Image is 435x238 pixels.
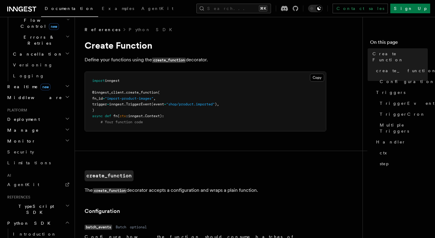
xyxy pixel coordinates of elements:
[5,108,27,113] span: Platform
[92,79,105,83] span: import
[109,102,126,106] span: inngest.
[85,40,326,51] h1: Create Function
[11,34,66,46] span: Errors & Retries
[5,136,71,146] button: Monitor
[92,102,107,106] span: trigger
[49,23,59,30] span: new
[153,96,156,101] span: ,
[333,4,388,13] a: Contact sales
[5,138,36,144] span: Monitor
[5,218,71,229] button: Python SDK
[92,108,94,112] span: )
[105,114,111,118] span: def
[45,6,95,11] span: Documentation
[103,96,105,101] span: =
[376,89,405,95] span: Triggers
[5,114,71,125] button: Deployment
[92,114,103,118] span: async
[380,100,434,106] span: TriggerEvent
[85,186,326,195] p: The decorator accepts a configuration and wraps a plain function.
[372,51,428,63] span: Create Function
[5,157,71,168] a: Limitations
[380,122,428,134] span: Multiple Triggers
[101,120,143,124] span: # Your function code
[11,59,71,70] a: Versioning
[40,84,50,90] span: new
[5,203,65,215] span: TypeScript SDK
[5,201,71,218] button: TypeScript SDK
[196,4,271,13] button: Search...⌘K
[92,96,103,101] span: fn_id
[310,74,324,82] button: Copy
[98,2,138,16] a: Examples
[105,79,120,83] span: inngest
[5,195,30,200] span: References
[5,125,71,136] button: Manage
[215,102,219,106] span: ),
[5,220,54,226] span: Python SDK
[5,95,62,101] span: Middleware
[11,51,63,57] span: Cancellation
[370,48,428,65] a: Create Function
[7,182,39,187] span: AgentKit
[126,114,128,118] span: :
[126,90,158,95] span: create_function
[85,207,120,215] a: Configuration
[102,6,134,11] span: Examples
[126,102,151,106] span: TriggerEvent
[377,98,428,109] a: TriggerEvent
[164,102,166,106] span: =
[380,161,388,167] span: step
[93,188,127,193] code: create_function
[11,49,71,59] button: Cancellation
[128,114,143,118] span: inngest
[5,84,50,90] span: Realtime
[7,160,51,165] span: Limitations
[113,114,118,118] span: fn
[374,137,428,147] a: Handler
[5,127,39,133] span: Manage
[116,225,126,230] dd: Batch
[11,32,71,49] button: Errors & Retries
[85,27,120,33] span: References
[41,2,98,17] a: Documentation
[118,114,120,118] span: (
[380,111,425,117] span: TriggerCron
[130,225,147,230] dd: optional
[11,70,71,81] a: Logging
[11,17,66,29] span: Flow Control
[259,5,267,11] kbd: ⌘K
[5,179,71,190] a: AgentKit
[390,4,430,13] a: Sign Up
[376,139,406,145] span: Handler
[107,102,109,106] span: =
[129,27,176,33] a: Python SDK
[158,90,160,95] span: (
[380,150,391,156] span: ctx
[85,225,112,230] code: batch_events
[5,116,40,122] span: Deployment
[377,158,428,169] a: step
[13,232,56,236] span: Introduction
[308,5,323,12] button: Toggle dark mode
[5,81,71,92] button: Realtimenew
[374,87,428,98] a: Triggers
[5,146,71,157] a: Security
[166,102,215,106] span: "shop/product.imported"
[13,73,44,78] span: Logging
[141,6,173,11] span: AgentKit
[7,150,34,154] span: Security
[13,63,53,67] span: Versioning
[377,76,428,87] a: Configuration
[120,114,126,118] span: ctx
[5,92,71,103] button: Middleware
[92,90,124,95] span: @inngest_client
[374,65,428,76] a: create_function
[370,39,428,48] h4: On this page
[151,102,164,106] span: (event
[85,170,134,181] a: create_function
[377,120,428,137] a: Multiple Triggers
[105,96,153,101] span: "import-product-images"
[377,147,428,158] a: ctx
